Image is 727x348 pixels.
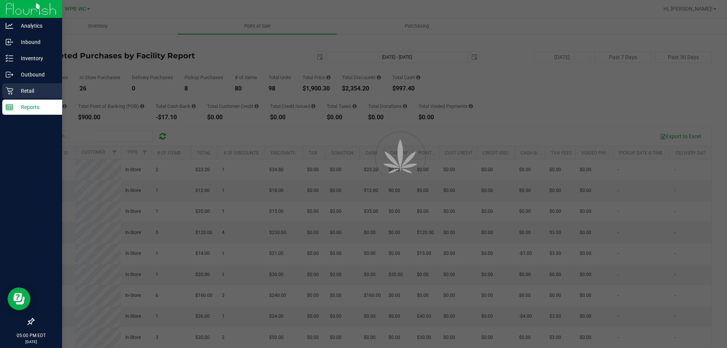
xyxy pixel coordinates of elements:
[13,37,59,47] p: Inbound
[6,71,13,78] inline-svg: Outbound
[13,21,59,30] p: Analytics
[3,332,59,339] p: 05:00 PM EDT
[3,339,59,345] p: [DATE]
[13,70,59,79] p: Outbound
[6,87,13,95] inline-svg: Retail
[13,86,59,95] p: Retail
[6,38,13,46] inline-svg: Inbound
[6,22,13,30] inline-svg: Analytics
[13,103,59,112] p: Reports
[6,55,13,62] inline-svg: Inventory
[8,287,30,310] iframe: Resource center
[13,54,59,63] p: Inventory
[6,103,13,111] inline-svg: Reports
